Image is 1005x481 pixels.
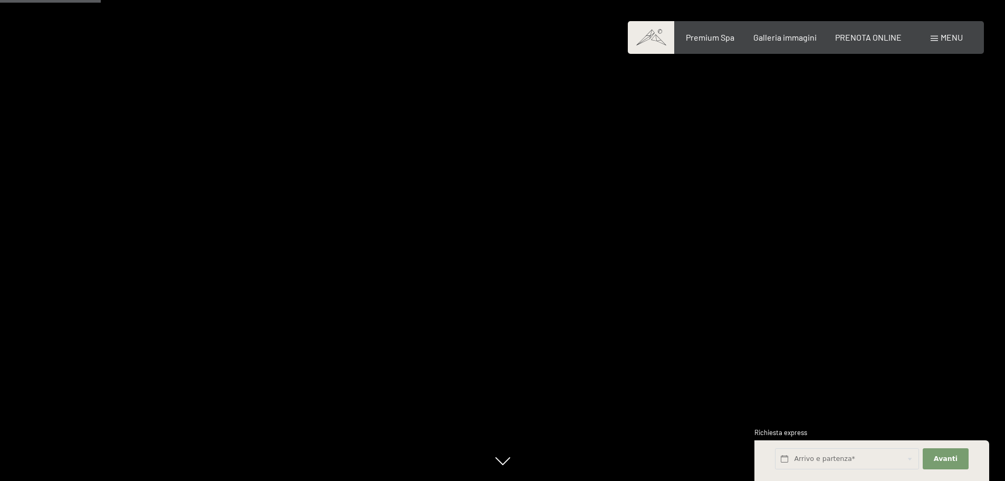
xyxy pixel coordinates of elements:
[941,32,963,42] span: Menu
[934,454,958,464] span: Avanti
[753,32,817,42] a: Galleria immagini
[686,32,734,42] a: Premium Spa
[835,32,902,42] a: PRENOTA ONLINE
[754,428,807,437] span: Richiesta express
[923,448,968,470] button: Avanti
